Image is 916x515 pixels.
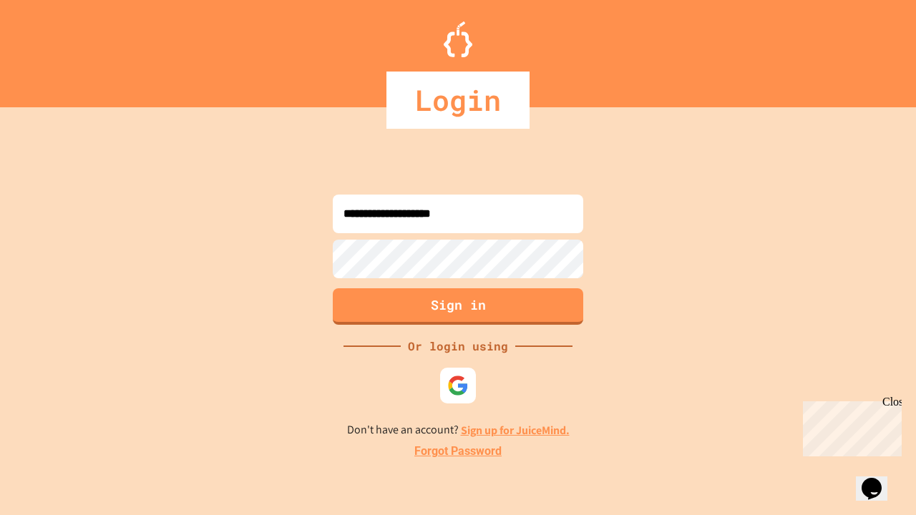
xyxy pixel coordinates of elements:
iframe: chat widget [797,396,902,456]
div: Login [386,72,530,129]
img: google-icon.svg [447,375,469,396]
a: Forgot Password [414,443,502,460]
button: Sign in [333,288,583,325]
div: Or login using [401,338,515,355]
img: Logo.svg [444,21,472,57]
div: Chat with us now!Close [6,6,99,91]
iframe: chat widget [856,458,902,501]
p: Don't have an account? [347,421,570,439]
a: Sign up for JuiceMind. [461,423,570,438]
